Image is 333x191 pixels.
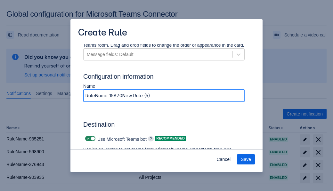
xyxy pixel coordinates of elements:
p: Name [83,83,245,89]
div: Scrollable content [70,44,263,150]
h3: Configuration information [83,73,250,83]
div: Message fields: Default [87,51,134,58]
h3: Destination [83,121,245,131]
span: ? [148,136,154,141]
div: Use Microsoft Teams bot [83,134,147,143]
span: Save [241,154,251,164]
input: Please enter the name of the rule here [84,90,244,101]
button: Save [237,154,255,164]
span: Recommended [155,137,186,140]
p: Use below button to get teams from Microsoft Teams. [83,146,234,159]
span: Cancel [216,154,231,164]
h3: Create Rule [78,27,127,39]
button: Cancel [213,154,234,164]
